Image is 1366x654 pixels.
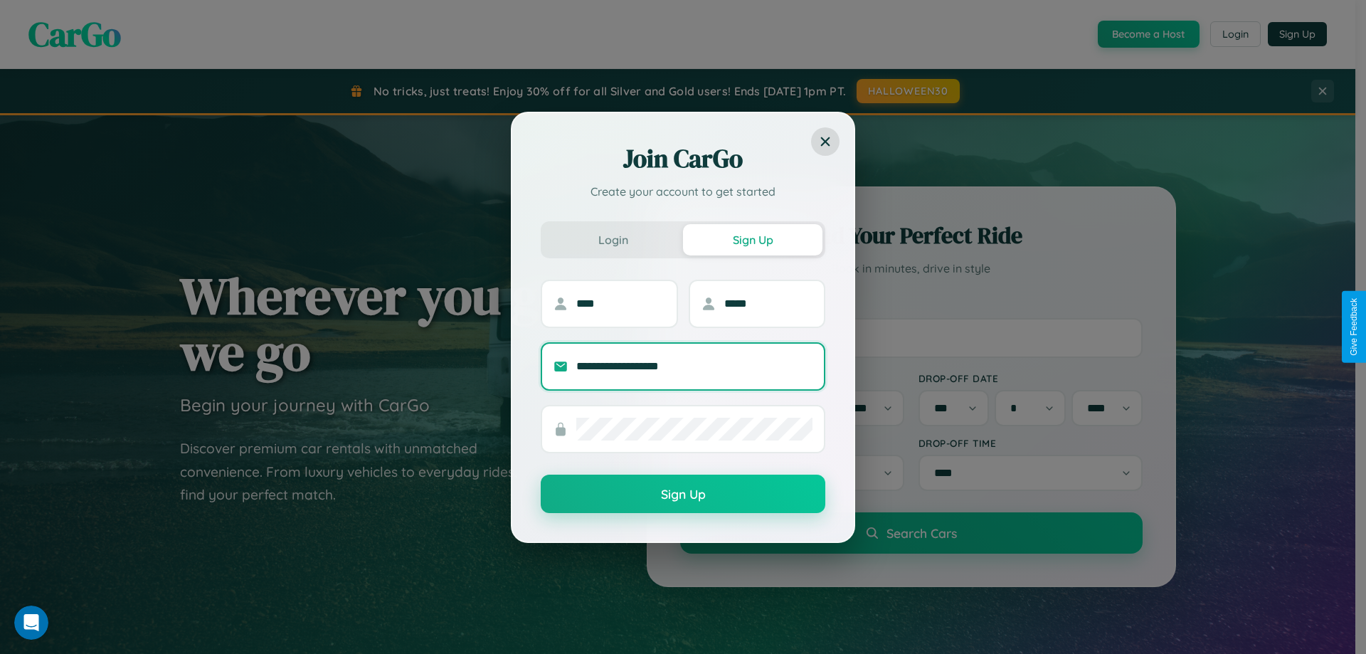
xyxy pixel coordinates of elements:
div: Give Feedback [1349,298,1359,356]
button: Sign Up [683,224,822,255]
button: Login [544,224,683,255]
iframe: Intercom live chat [14,606,48,640]
h2: Join CarGo [541,142,825,176]
p: Create your account to get started [541,183,825,200]
button: Sign Up [541,475,825,513]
